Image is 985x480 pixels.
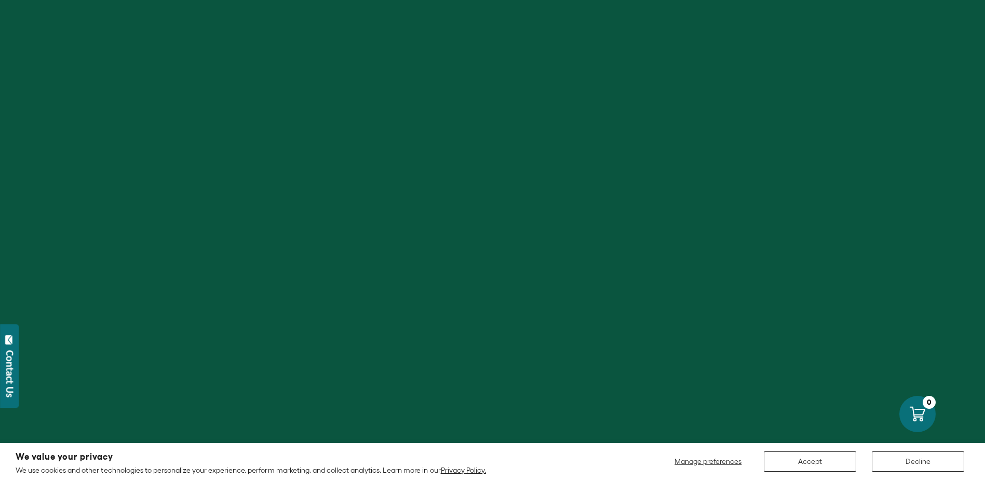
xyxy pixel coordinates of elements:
[923,396,936,409] div: 0
[16,465,486,475] p: We use cookies and other technologies to personalize your experience, perform marketing, and coll...
[441,466,486,474] a: Privacy Policy.
[674,457,741,465] span: Manage preferences
[764,451,856,472] button: Accept
[16,452,486,461] h2: We value your privacy
[668,451,748,472] button: Manage preferences
[5,350,15,397] div: Contact Us
[872,451,964,472] button: Decline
